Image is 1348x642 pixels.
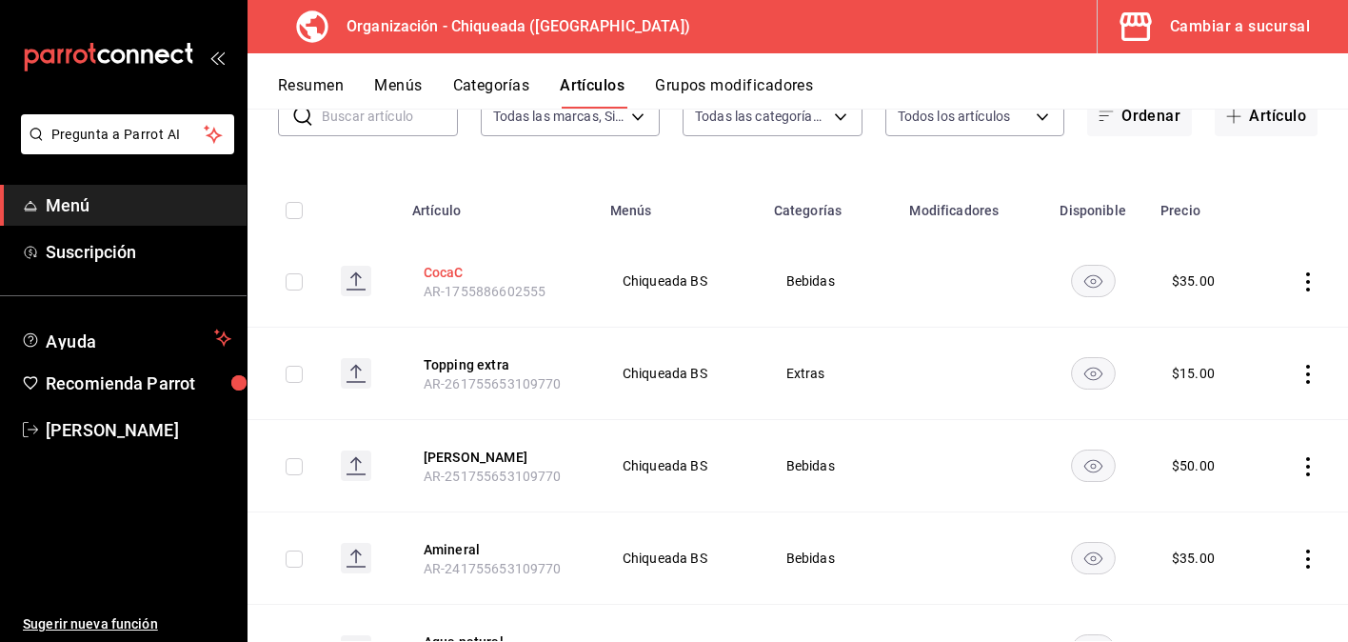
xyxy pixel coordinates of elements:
[1037,174,1149,235] th: Disponible
[278,76,344,109] button: Resumen
[331,15,690,38] h3: Organización - Chiqueada ([GEOGRAPHIC_DATA])
[23,614,231,634] span: Sugerir nueva función
[424,469,562,484] span: AR-251755653109770
[1071,357,1116,390] button: availability-product
[424,263,576,282] button: edit-product-location
[46,192,231,218] span: Menú
[278,76,1348,109] div: navigation tabs
[786,274,875,288] span: Bebidas
[424,540,576,559] button: edit-product-location
[1071,265,1116,297] button: availability-product
[424,355,576,374] button: edit-product-location
[46,239,231,265] span: Suscripción
[786,367,875,380] span: Extras
[560,76,624,109] button: Artículos
[46,371,231,396] span: Recomienda Parrot
[898,174,1037,235] th: Modificadores
[786,552,875,565] span: Bebidas
[493,107,625,126] span: Todas las marcas, Sin marca
[424,561,562,576] span: AR-241755653109770
[1172,549,1215,568] div: $ 35.00
[1071,450,1116,482] button: availability-product
[209,50,225,65] button: open_drawer_menu
[1298,272,1318,291] button: actions
[374,76,422,109] button: Menús
[1170,13,1310,40] div: Cambiar a sucursal
[424,448,576,467] button: edit-product-location
[695,107,827,126] span: Todas las categorías, Sin categoría
[13,138,234,158] a: Pregunta a Parrot AI
[1071,542,1116,574] button: availability-product
[424,376,562,391] span: AR-261755653109770
[1149,174,1259,235] th: Precio
[1172,271,1215,291] div: $ 35.00
[1215,96,1318,136] button: Artículo
[1298,365,1318,384] button: actions
[401,174,599,235] th: Artículo
[623,459,739,472] span: Chiqueada BS
[786,459,875,472] span: Bebidas
[623,552,739,565] span: Chiqueada BS
[1087,96,1192,136] button: Ordenar
[21,114,234,154] button: Pregunta a Parrot AI
[322,97,458,135] input: Buscar artículo
[453,76,530,109] button: Categorías
[46,327,207,350] span: Ayuda
[655,76,813,109] button: Grupos modificadores
[424,284,545,299] span: AR-1755886602555
[898,107,1011,126] span: Todos los artículos
[1298,457,1318,476] button: actions
[1172,364,1215,383] div: $ 15.00
[623,367,739,380] span: Chiqueada BS
[51,125,205,145] span: Pregunta a Parrot AI
[599,174,763,235] th: Menús
[46,417,231,443] span: [PERSON_NAME]
[1298,550,1318,569] button: actions
[623,274,739,288] span: Chiqueada BS
[1172,456,1215,475] div: $ 50.00
[763,174,899,235] th: Categorías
